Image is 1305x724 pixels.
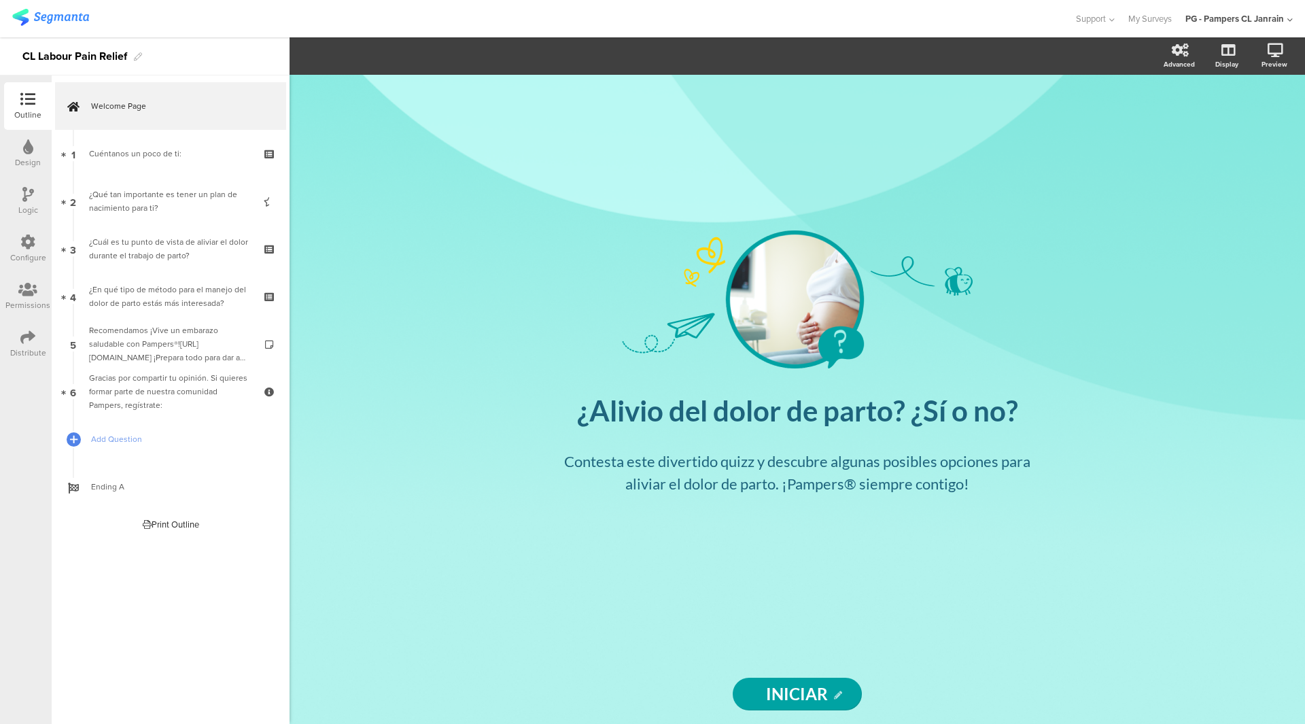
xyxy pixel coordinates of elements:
[91,99,265,113] span: Welcome Page
[18,204,38,216] div: Logic
[70,241,76,256] span: 3
[55,177,286,225] a: 2 ¿Qué tan importante es tener un plan de nacimiento para ti?
[70,289,76,304] span: 4
[55,82,286,130] a: Welcome Page
[1076,12,1106,25] span: Support
[71,146,75,161] span: 1
[1261,59,1287,69] div: Preview
[55,130,286,177] a: 1 Cuéntanos un poco de ti:
[89,188,251,215] div: ¿Qué tan importante es tener un plan de nacimiento para ti?
[91,480,265,494] span: Ending A
[89,283,251,310] div: ¿En qué tipo de método para el manejo del dolor de parto estás más interesada?
[70,194,76,209] span: 2
[89,147,251,160] div: Cuéntanos un poco de ti:
[559,450,1035,495] p: Contesta este divertido quizz y descubre algunas posibles opciones para aliviar el dolor de parto...
[5,299,50,311] div: Permissions
[70,337,76,351] span: 5
[733,678,863,710] input: Start
[12,9,89,26] img: segmanta logo
[10,252,46,264] div: Configure
[89,324,251,364] div: Recomendamos ¡Vive un embarazo saludable con Pampers®!https://www.pampers.cl/embarazo/embarazo-sa...
[143,518,199,531] div: Print Outline
[91,432,265,446] span: Add Question
[1164,59,1195,69] div: Advanced
[55,463,286,511] a: Ending A
[22,46,127,67] div: CL Labour Pain Relief
[55,320,286,368] a: 5 Recomendamos ¡Vive un embarazo saludable con Pampers®![URL][DOMAIN_NAME] ¡Prepara todo para dar...
[55,368,286,415] a: 6 Gracias por compartir tu opinión. Si quieres formar parte de nuestra comunidad Pampers, regístr...
[10,347,46,359] div: Distribute
[55,273,286,320] a: 4 ¿En qué tipo de método para el manejo del dolor de parto estás más interesada?
[55,225,286,273] a: 3 ¿Cuál es tu punto de vista de aliviar el dolor durante el trabajo de parto?
[70,384,76,399] span: 6
[14,109,41,121] div: Outline
[15,156,41,169] div: Design
[546,394,1049,428] div: ¿Alivio del dolor de parto? ¿Sí o no?
[1185,12,1284,25] div: PG - Pampers CL Janrain
[89,371,251,412] div: Gracias por compartir tu opinión. Si quieres formar parte de nuestra comunidad Pampers, regístrate:
[1215,59,1238,69] div: Display
[89,235,251,262] div: ¿Cuál es tu punto de vista de aliviar el dolor durante el trabajo de parto?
